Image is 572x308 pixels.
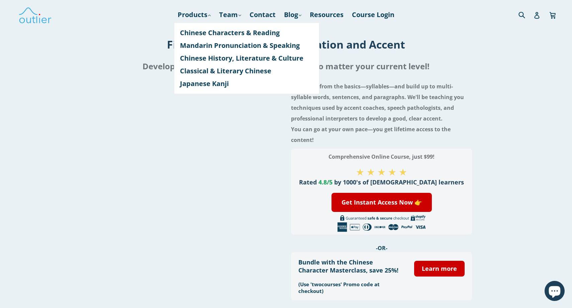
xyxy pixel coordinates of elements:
[298,281,404,294] h3: (Use 'twocourses' Promo code at checkout)
[517,8,535,21] input: Search
[331,193,432,212] a: Get Instant Access Now 👉
[281,9,305,21] a: Blog
[318,178,332,186] span: 4.8/5
[180,65,313,77] a: Classical & Literary Chinese
[180,77,313,90] a: Japanese Kanji
[306,9,347,21] a: Resources
[543,281,567,303] inbox-online-store-chat: Shopify online store chat
[180,26,313,39] a: Chinese Characters & Reading
[246,9,279,21] a: Contact
[180,52,313,65] a: Chinese History, Literature & Culture
[298,151,465,162] h3: Comprehensive Online Course, just $99!
[216,9,245,21] a: Team
[93,58,479,74] h2: Develop a good clear accent in Mandarin—no matter your current level!
[334,178,464,186] span: by 1000's of [DEMOGRAPHIC_DATA] learners
[298,258,404,274] h3: Bundle with the Chinese Character Masterclass, save 25%!
[100,87,281,189] iframe: Embedded Youtube Video
[376,244,387,252] span: -OR-
[93,37,479,52] h1: Fix your Mandarin Pronunciation and Accent
[349,9,398,21] a: Course Login
[299,178,317,186] span: Rated
[180,39,313,52] a: Mandarin Pronunciation & Speaking
[356,165,407,178] span: ★ ★ ★ ★ ★
[414,261,465,277] a: Learn more
[174,9,214,21] a: Products
[18,5,52,24] img: Outlier Linguistics
[291,81,472,145] h4: We'll start from the basics—syllables—and build up to multi-syllable words, sentences, and paragr...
